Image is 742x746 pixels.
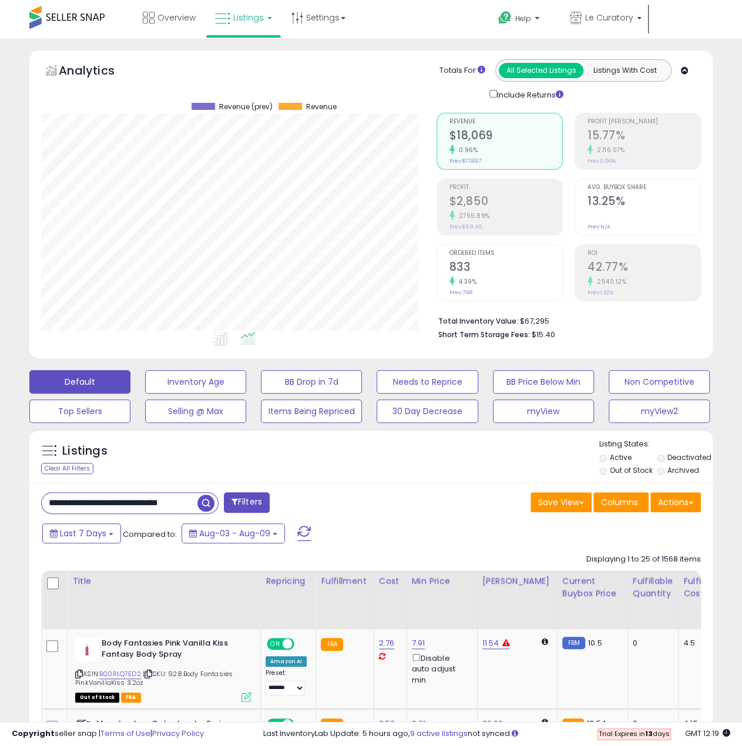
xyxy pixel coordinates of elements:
div: Title [72,575,256,587]
button: All Selected Listings [499,63,583,78]
button: Selling @ Max [145,399,246,423]
div: 4.15 [683,718,724,729]
span: Revenue [449,119,562,125]
button: Save View [531,492,592,512]
h2: 42.77% [587,260,700,276]
a: 9.21 [412,718,426,730]
button: 30 Day Decrease [377,399,478,423]
div: Fulfillable Quantity [633,575,673,600]
div: Min Price [412,575,472,587]
i: Get Help [498,11,512,25]
h5: Analytics [59,62,137,82]
div: Repricing [266,575,311,587]
span: Ordered Items [449,250,562,257]
li: $67,295 [438,313,692,327]
label: Active [610,452,632,462]
h2: $2,850 [449,194,562,210]
div: 0 [633,638,669,648]
small: FBA [562,718,584,731]
small: 2765.89% [455,211,490,220]
button: Inventory Age [145,370,246,394]
span: ROI [587,250,700,257]
label: Out of Stock [610,465,653,475]
label: Archived [667,465,699,475]
a: 11.54 [482,637,499,649]
b: 13 [645,729,653,738]
small: FBM [562,637,585,649]
div: Include Returns [481,88,578,101]
button: myView [493,399,594,423]
div: Amazon AI [266,656,307,667]
small: Prev: 0.56% [587,157,616,164]
a: 3.53 [379,718,395,730]
button: Needs to Reprice [377,370,478,394]
span: Revenue [306,103,337,111]
span: OFF [293,639,311,649]
b: Total Inventory Value: [438,316,518,326]
div: [PERSON_NAME] [482,575,552,587]
button: BB Price Below Min [493,370,594,394]
span: Help [515,14,531,23]
b: Short Term Storage Fees: [438,330,530,340]
span: $15.40 [532,329,555,340]
p: Listing States: [599,439,713,450]
span: FBA [121,693,141,703]
div: ASIN: [75,638,251,701]
h2: 833 [449,260,562,276]
small: 4.39% [455,277,477,286]
small: Prev: 1.62% [587,289,613,296]
button: Actions [650,492,701,512]
div: Last InventoryLab Update: 5 hours ago, not synced. [263,728,730,740]
div: seller snap | | [12,728,204,740]
button: Non Competitive [609,370,710,394]
a: 20.20 [482,718,503,730]
img: 21BqOzABRjL._SL40_.jpg [75,638,99,661]
span: Last 7 Days [60,527,106,539]
small: 2716.07% [593,146,625,154]
a: Help [489,2,559,38]
a: 2.76 [379,637,395,649]
span: Avg. Buybox Share [587,184,700,191]
h2: $18,069 [449,129,562,145]
small: Prev: $99.46 [449,223,482,230]
span: 2025-08-17 12:19 GMT [685,728,730,739]
a: 9 active listings [410,728,468,739]
span: Aug-03 - Aug-09 [199,527,270,539]
a: B00RLQ7ED2 [99,669,141,679]
span: All listings that are currently out of stock and unavailable for purchase on Amazon [75,693,119,703]
small: 0.96% [455,146,478,154]
img: 51J9w+9hYRL._SL40_.jpg [75,718,93,742]
span: Overview [157,12,196,23]
span: Trial Expires in days [599,729,670,738]
div: Fulfillment [321,575,368,587]
h2: 15.77% [587,129,700,145]
div: Current Buybox Price [562,575,623,600]
span: Revenue (prev) [219,103,273,111]
span: Le Curatory [585,12,633,23]
div: Displaying 1 to 25 of 1568 items [586,554,701,565]
span: ON [268,720,283,730]
span: ON [268,639,283,649]
small: 2540.12% [593,277,626,286]
button: myView2 [609,399,710,423]
button: Listings With Cost [583,63,667,78]
button: Last 7 Days [42,523,121,543]
small: Prev: $17,897 [449,157,481,164]
span: Columns [601,496,638,508]
div: Clear All Filters [41,463,93,474]
a: 7.91 [412,637,425,649]
div: Fulfillment Cost [683,575,728,600]
label: Deactivated [667,452,711,462]
button: Filters [224,492,270,513]
small: FBA [321,718,343,731]
div: Disable auto adjust min [412,651,468,685]
a: Terms of Use [100,728,150,739]
small: FBA [321,638,343,651]
button: BB Drop in 7d [261,370,362,394]
h2: 13.25% [587,194,700,210]
span: | SKU: 928.Body Fantasies PinkVanillaKiss 3.2oz [75,669,233,687]
button: Columns [593,492,649,512]
span: 10.5 [588,637,602,648]
a: Privacy Policy [152,728,204,739]
div: Totals For [439,65,485,76]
